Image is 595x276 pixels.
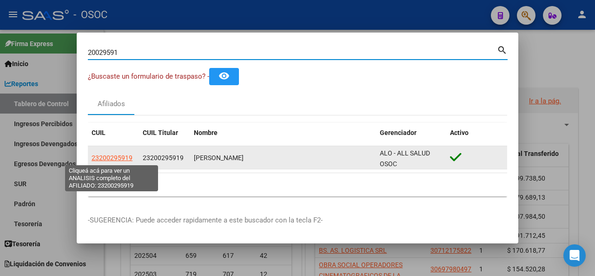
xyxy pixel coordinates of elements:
[194,129,218,136] span: Nombre
[446,123,507,143] datatable-header-cell: Activo
[450,129,469,136] span: Activo
[190,123,376,143] datatable-header-cell: Nombre
[88,123,139,143] datatable-header-cell: CUIL
[92,154,132,162] span: 23200295919
[98,99,125,109] div: Afiliados
[380,149,430,168] span: ALO - ALL SALUD OSOC
[88,215,507,226] p: -SUGERENCIA: Puede acceder rapidamente a este buscador con la tecla F2-
[143,129,178,136] span: CUIL Titular
[143,154,184,162] span: 23200295919
[92,129,106,136] span: CUIL
[380,129,416,136] span: Gerenciador
[497,44,508,55] mat-icon: search
[563,244,586,267] div: Open Intercom Messenger
[194,153,372,163] div: [PERSON_NAME]
[88,173,507,196] div: 1 total
[88,72,209,81] span: ¿Buscaste un formulario de traspaso? -
[218,70,230,81] mat-icon: remove_red_eye
[139,123,190,143] datatable-header-cell: CUIL Titular
[376,123,446,143] datatable-header-cell: Gerenciador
